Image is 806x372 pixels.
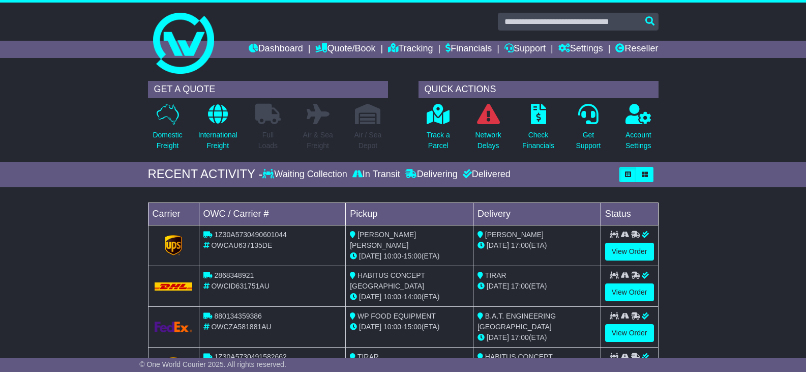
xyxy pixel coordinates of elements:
[576,130,601,151] p: Get Support
[350,251,469,262] div: - (ETA)
[485,271,506,279] span: TIRAR
[359,323,381,331] span: [DATE]
[211,323,271,331] span: OWCZA581881AU
[155,282,193,291] img: DHL.png
[511,282,529,290] span: 17:00
[474,103,501,157] a: NetworkDelays
[473,203,601,225] td: Delivery
[148,81,388,98] div: GET A QUOTE
[404,323,422,331] span: 15:00
[165,235,182,255] img: GetCarrierServiceLogo
[214,231,286,239] span: 1Z30A5730490601044
[404,252,422,260] span: 15:00
[605,283,654,301] a: View Order
[357,353,379,361] span: TIRAR
[601,203,658,225] td: Status
[605,243,654,261] a: View Order
[383,252,401,260] span: 10:00
[211,241,272,249] span: OWCAU637135DE
[475,130,501,151] p: Network Delays
[262,169,349,180] div: Waiting Collection
[485,231,544,239] span: [PERSON_NAME]
[199,203,346,225] td: OWC / Carrier #
[148,203,199,225] td: Carrier
[403,169,460,180] div: Delivering
[350,271,425,290] span: HABITUS CONCEPT [GEOGRAPHIC_DATA]
[214,353,286,361] span: 1Z30A5730491582662
[477,281,596,292] div: (ETA)
[511,333,529,341] span: 17:00
[504,41,546,58] a: Support
[487,333,509,341] span: [DATE]
[354,130,382,151] p: Air / Sea Depot
[522,130,554,151] p: Check Financials
[211,282,269,290] span: OWCID631751AU
[477,312,556,331] span: B.A.T. ENGINEERING [GEOGRAPHIC_DATA]
[575,103,601,157] a: GetSupport
[487,282,509,290] span: [DATE]
[155,322,193,332] img: GetCarrierServiceLogo
[477,240,596,251] div: (ETA)
[350,231,416,249] span: [PERSON_NAME] [PERSON_NAME]
[315,41,375,58] a: Quote/Book
[605,324,654,342] a: View Order
[214,312,261,320] span: 880134359386
[148,167,263,182] div: RECENT ACTIVITY -
[388,41,433,58] a: Tracking
[346,203,473,225] td: Pickup
[511,241,529,249] span: 17:00
[357,312,436,320] span: WP FOOD EQUIPMENT
[198,103,238,157] a: InternationalFreight
[625,130,651,151] p: Account Settings
[152,103,183,157] a: DomesticFreight
[522,103,555,157] a: CheckFinancials
[427,130,450,151] p: Track a Parcel
[477,332,596,343] div: (ETA)
[426,103,451,157] a: Track aParcel
[383,293,401,301] span: 10:00
[419,81,659,98] div: QUICK ACTIONS
[249,41,303,58] a: Dashboard
[350,322,469,332] div: - (ETA)
[359,252,381,260] span: [DATE]
[153,130,182,151] p: Domestic Freight
[558,41,603,58] a: Settings
[214,271,254,279] span: 2868348921
[350,292,469,302] div: - (ETA)
[460,169,511,180] div: Delivered
[404,293,422,301] span: 14:00
[625,103,652,157] a: AccountSettings
[615,41,658,58] a: Reseller
[303,130,333,151] p: Air & Sea Freight
[383,323,401,331] span: 10:00
[487,241,509,249] span: [DATE]
[198,130,237,151] p: International Freight
[477,353,553,371] span: HABITUS CONCEPT [GEOGRAPHIC_DATA]
[139,360,286,368] span: © One World Courier 2025. All rights reserved.
[350,169,403,180] div: In Transit
[445,41,492,58] a: Financials
[255,130,281,151] p: Full Loads
[359,293,381,301] span: [DATE]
